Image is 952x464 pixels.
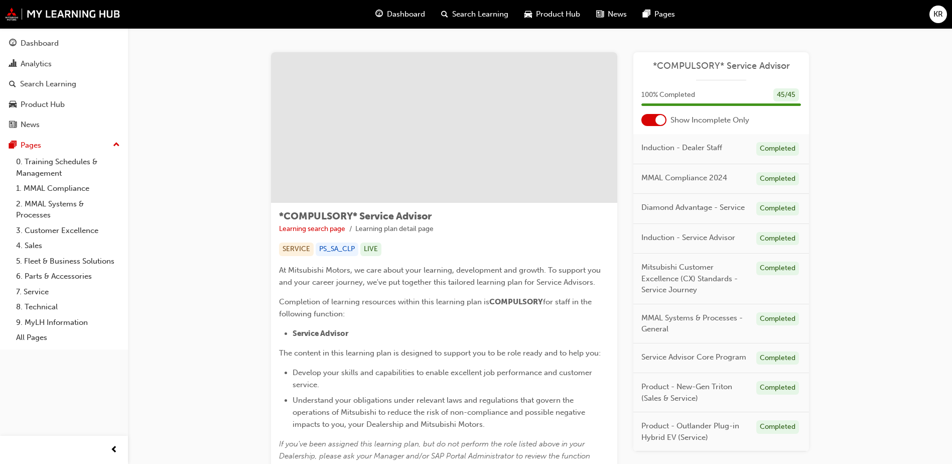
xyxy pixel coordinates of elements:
[21,119,40,131] div: News
[433,4,516,25] a: search-iconSearch Learning
[536,9,580,20] span: Product Hub
[279,349,601,358] span: The content in this learning plan is designed to support you to be role ready and to help you:
[641,312,748,335] span: MMAL Systems & Processes - General
[4,55,124,73] a: Analytics
[293,396,587,429] span: Understand your obligations under relevant laws and regulations that govern the operations of Mit...
[4,136,124,155] button: Pages
[9,121,17,130] span: news-icon
[933,9,943,20] span: KR
[641,262,748,296] span: Mitsubishi Customer Excellence (CX) Standards - Service Journey
[670,114,749,126] span: Show Incomplete Only
[21,58,52,70] div: Analytics
[21,99,65,110] div: Product Hub
[12,196,124,223] a: 2. MMAL Systems & Processes
[21,140,41,151] div: Pages
[929,6,947,23] button: KR
[113,139,120,152] span: up-icon
[643,8,650,21] span: pages-icon
[375,8,383,21] span: guage-icon
[516,4,588,25] a: car-iconProduct Hub
[12,330,124,345] a: All Pages
[355,223,434,235] li: Learning plan detail page
[756,420,799,434] div: Completed
[9,39,17,48] span: guage-icon
[641,381,748,404] span: Product - New-Gen Triton (Sales & Service)
[756,352,799,365] div: Completed
[316,243,358,256] div: PS_SA_CLP
[641,60,801,72] a: *COMPULSORY* Service Advisor
[756,232,799,246] div: Completed
[12,284,124,300] a: 7. Service
[12,223,124,239] a: 3. Customer Excellence
[12,254,124,269] a: 5. Fleet & Business Solutions
[279,297,594,318] span: for staff in the following function:
[756,381,799,395] div: Completed
[489,297,543,306] span: COMPULSORY
[635,4,683,25] a: pages-iconPages
[441,8,448,21] span: search-icon
[641,89,695,101] span: 100 % Completed
[279,224,345,233] a: Learning search page
[279,266,603,287] span: At Mitsubishi Motors, we care about your learning, development and growth. To support you and you...
[588,4,635,25] a: news-iconNews
[756,262,799,275] div: Completed
[9,60,17,69] span: chart-icon
[452,9,508,20] span: Search Learning
[12,269,124,284] a: 6. Parts & Accessories
[12,299,124,315] a: 8. Technical
[4,34,124,53] a: Dashboard
[20,78,76,90] div: Search Learning
[279,210,432,222] span: *COMPULSORY* Service Advisor
[387,9,425,20] span: Dashboard
[279,243,314,256] div: SERVICE
[641,420,748,443] span: Product - Outlander Plug-in Hybrid EV (Service)
[4,115,124,134] a: News
[4,32,124,136] button: DashboardAnalyticsSearch LearningProduct HubNews
[9,100,17,109] span: car-icon
[756,312,799,326] div: Completed
[360,243,381,256] div: LIVE
[756,142,799,156] div: Completed
[9,141,17,150] span: pages-icon
[279,297,489,306] span: Completion of learning resources within this learning plan is
[641,232,735,244] span: Induction - Service Advisor
[641,172,727,184] span: MMAL Compliance 2024
[12,181,124,196] a: 1. MMAL Compliance
[12,238,124,254] a: 4. Sales
[641,142,722,154] span: Induction - Dealer Staff
[293,368,594,389] span: Develop your skills and capabilities to enable excellent job performance and customer service.
[4,95,124,114] a: Product Hub
[367,4,433,25] a: guage-iconDashboard
[293,329,348,338] span: Service Advisor
[12,154,124,181] a: 0. Training Schedules & Management
[608,9,627,20] span: News
[5,8,120,21] img: mmal
[4,75,124,93] a: Search Learning
[641,352,746,363] span: Service Advisor Core Program
[756,202,799,215] div: Completed
[524,8,532,21] span: car-icon
[596,8,604,21] span: news-icon
[21,38,59,49] div: Dashboard
[654,9,675,20] span: Pages
[110,444,118,456] span: prev-icon
[12,315,124,330] a: 9. MyLH Information
[9,80,16,89] span: search-icon
[773,88,799,102] div: 45 / 45
[756,172,799,186] div: Completed
[641,202,745,213] span: Diamond Advantage - Service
